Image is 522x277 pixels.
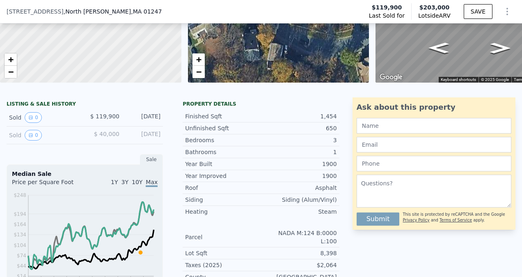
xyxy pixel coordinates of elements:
[357,212,400,226] button: Submit
[403,218,429,222] a: Privacy Policy
[261,160,337,168] div: 1900
[185,261,261,269] div: Taxes (2025)
[261,136,337,144] div: 3
[418,12,450,20] span: Lotside ARV
[183,101,339,107] div: Property details
[5,66,17,78] a: Zoom out
[185,112,261,120] div: Finished Sqft
[481,40,519,56] path: Go East, E Main St
[185,124,261,132] div: Unfinished Sqft
[357,156,511,171] input: Phone
[25,112,42,123] button: View historical data
[372,3,402,12] span: $119,900
[357,102,511,113] div: Ask about this property
[192,53,205,66] a: Zoom in
[146,179,158,187] span: Max
[261,261,337,269] div: $2,064
[403,209,511,226] div: This site is protected by reCAPTCHA and the Google and apply.
[126,112,160,123] div: [DATE]
[419,4,450,11] span: $203,000
[132,179,142,185] span: 10Y
[261,196,337,204] div: Siding (Alum/Vinyl)
[185,160,261,168] div: Year Built
[14,192,26,198] tspan: $248
[14,222,26,227] tspan: $164
[185,184,261,192] div: Roof
[357,118,511,134] input: Name
[261,148,337,156] div: 1
[185,172,261,180] div: Year Improved
[357,137,511,152] input: Email
[64,7,162,16] span: , North [PERSON_NAME]
[196,67,201,77] span: −
[185,196,261,204] div: Siding
[261,249,337,257] div: 8,398
[7,7,64,16] span: [STREET_ADDRESS]
[5,53,17,66] a: Zoom in
[185,208,261,216] div: Heating
[378,72,405,83] a: Open this area in Google Maps (opens a new window)
[261,229,337,245] div: NADA M:124 B:0000 L:100
[111,179,118,185] span: 1Y
[261,172,337,180] div: 1900
[369,12,405,20] span: Last Sold for
[90,113,119,120] span: $ 119,900
[121,179,128,185] span: 3Y
[9,112,78,123] div: Sold
[94,131,119,137] span: $ 40,000
[126,130,160,141] div: [DATE]
[481,77,509,82] span: © 2025 Google
[441,77,476,83] button: Keyboard shortcuts
[261,208,337,216] div: Steam
[14,242,26,248] tspan: $104
[12,178,85,191] div: Price per Square Foot
[140,154,163,165] div: Sale
[17,263,26,269] tspan: $44
[261,184,337,192] div: Asphalt
[7,101,163,109] div: LISTING & SALE HISTORY
[131,8,162,15] span: , MA 01247
[261,112,337,120] div: 1,454
[14,232,26,238] tspan: $134
[185,233,261,241] div: Parcel
[378,72,405,83] img: Google
[17,253,26,259] tspan: $74
[440,218,472,222] a: Terms of Service
[420,40,458,55] path: Go Northwest, E Main St
[499,3,515,20] button: Show Options
[14,211,26,217] tspan: $194
[12,170,158,178] div: Median Sale
[8,67,14,77] span: −
[9,130,78,141] div: Sold
[192,66,205,78] a: Zoom out
[185,148,261,156] div: Bathrooms
[8,54,14,65] span: +
[464,4,492,19] button: SAVE
[196,54,201,65] span: +
[261,124,337,132] div: 650
[185,249,261,257] div: Lot Sqft
[185,136,261,144] div: Bedrooms
[25,130,42,141] button: View historical data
